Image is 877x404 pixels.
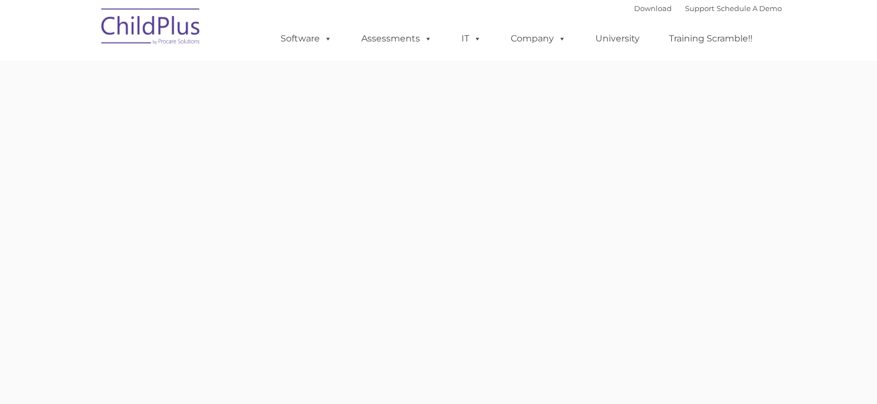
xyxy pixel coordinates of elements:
[500,28,577,50] a: Company
[717,4,782,13] a: Schedule A Demo
[658,28,764,50] a: Training Scramble!!
[685,4,714,13] a: Support
[634,4,782,13] font: |
[350,28,443,50] a: Assessments
[96,1,206,56] img: ChildPlus by Procare Solutions
[450,28,492,50] a: IT
[634,4,672,13] a: Download
[584,28,651,50] a: University
[269,28,343,50] a: Software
